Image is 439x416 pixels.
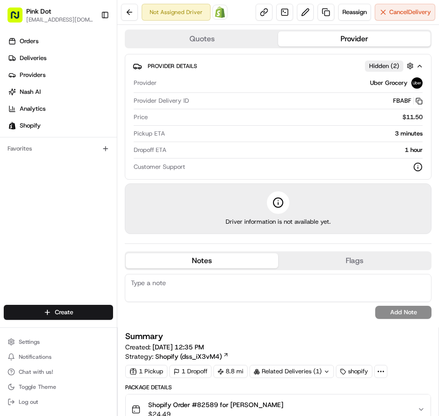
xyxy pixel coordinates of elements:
[134,129,165,138] span: Pickup ETA
[19,338,40,346] span: Settings
[155,352,229,361] a: Shopify (dss_iX3vM4)
[20,121,41,130] span: Shopify
[125,365,167,378] div: 1 Pickup
[126,253,278,268] button: Notes
[134,163,185,171] span: Customer Support
[125,332,163,340] h3: Summary
[20,105,45,113] span: Analytics
[4,395,113,408] button: Log out
[4,34,117,49] a: Orders
[19,383,56,391] span: Toggle Theme
[134,79,157,87] span: Provider
[20,88,41,96] span: Nash AI
[4,84,117,99] a: Nash AI
[125,342,204,352] span: Created:
[169,129,423,138] div: 3 minutes
[134,113,148,121] span: Price
[26,7,51,16] button: Pink Dot
[155,352,222,361] span: Shopify (dss_iX3vM4)
[389,8,431,16] span: Cancel Delivery
[148,62,197,70] span: Provider Details
[169,365,212,378] div: 1 Dropoff
[402,113,423,121] span: $11.50
[338,4,371,21] button: Reassign
[19,353,52,361] span: Notifications
[4,350,113,363] button: Notifications
[250,365,334,378] div: Related Deliveries (1)
[226,218,331,226] span: Driver information is not available yet.
[4,51,117,66] a: Deliveries
[170,146,423,154] div: 1 hour
[4,365,113,378] button: Chat with us!
[4,118,117,133] a: Shopify
[369,62,399,70] span: Hidden ( 2 )
[4,4,97,26] button: Pink Dot[EMAIL_ADDRESS][DOMAIN_NAME]
[411,77,423,89] img: uber-new-logo.jpeg
[212,5,227,20] a: Shopify
[393,97,423,105] button: FBABF
[134,146,167,154] span: Dropoff ETA
[8,122,16,129] img: Shopify logo
[336,365,372,378] div: shopify
[365,60,416,72] button: Hidden (2)
[26,16,93,23] button: [EMAIL_ADDRESS][DOMAIN_NAME]
[4,335,113,348] button: Settings
[134,97,189,105] span: Provider Delivery ID
[20,71,45,79] span: Providers
[375,4,435,21] button: CancelDelivery
[213,365,248,378] div: 8.8 mi
[4,101,117,116] a: Analytics
[133,58,424,74] button: Provider DetailsHidden (2)
[4,141,113,156] div: Favorites
[214,7,226,18] img: Shopify
[278,253,431,268] button: Flags
[20,54,46,62] span: Deliveries
[370,79,408,87] span: Uber Grocery
[148,400,283,409] span: Shopify Order #82589 for [PERSON_NAME]
[20,37,38,45] span: Orders
[19,398,38,406] span: Log out
[55,308,73,317] span: Create
[125,352,229,361] div: Strategy:
[4,68,117,83] a: Providers
[125,384,431,391] div: Package Details
[126,31,278,46] button: Quotes
[19,368,53,376] span: Chat with us!
[4,380,113,393] button: Toggle Theme
[152,343,204,351] span: [DATE] 12:35 PM
[278,31,431,46] button: Provider
[342,8,367,16] span: Reassign
[4,305,113,320] button: Create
